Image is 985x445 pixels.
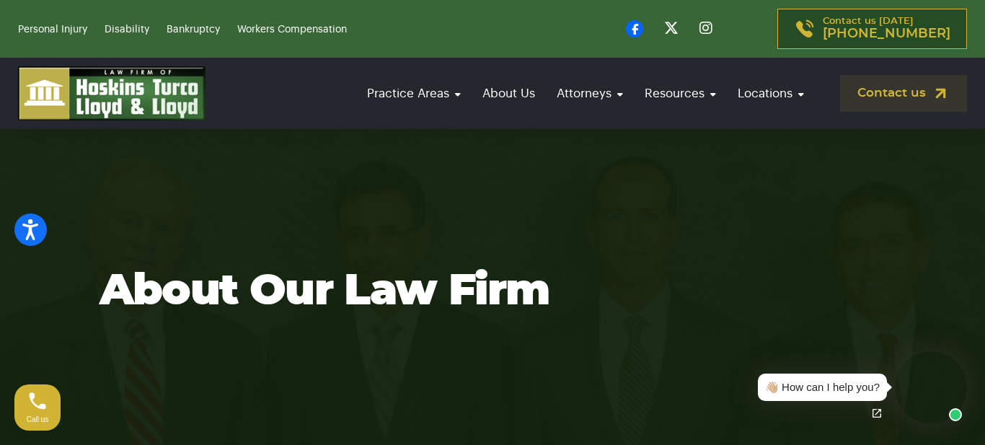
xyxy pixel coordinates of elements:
[777,9,967,49] a: Contact us [DATE][PHONE_NUMBER]
[27,415,49,423] span: Call us
[18,66,206,120] img: logo
[18,25,87,35] a: Personal Injury
[823,17,950,41] p: Contact us [DATE]
[549,73,630,114] a: Attorneys
[862,398,892,428] a: Open chat
[637,73,723,114] a: Resources
[167,25,220,35] a: Bankruptcy
[840,75,967,112] a: Contact us
[730,73,811,114] a: Locations
[100,266,885,317] h1: About our law firm
[237,25,347,35] a: Workers Compensation
[823,27,950,41] span: [PHONE_NUMBER]
[360,73,468,114] a: Practice Areas
[765,379,880,396] div: 👋🏼 How can I help you?
[105,25,149,35] a: Disability
[475,73,542,114] a: About Us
